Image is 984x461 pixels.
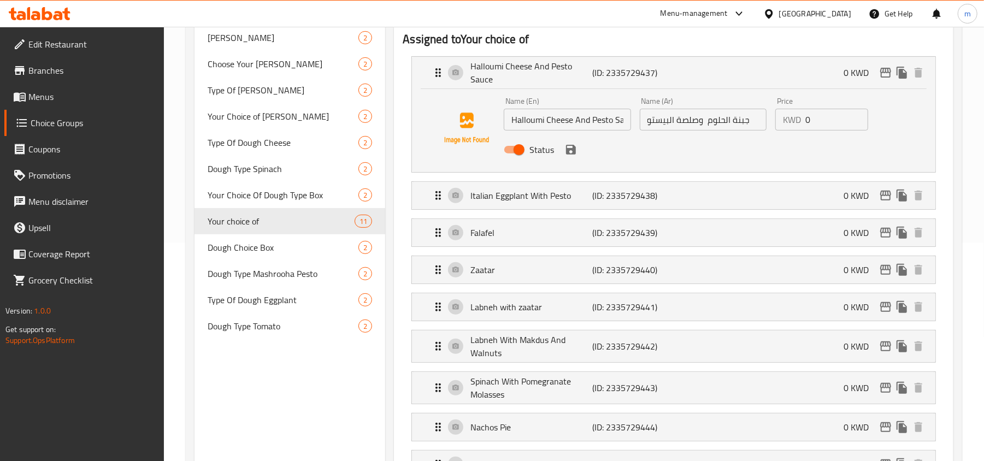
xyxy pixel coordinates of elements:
div: Choose Your [PERSON_NAME]2 [195,51,385,77]
button: delete [910,299,927,315]
span: Coverage Report [28,247,156,261]
a: Promotions [4,162,164,188]
span: Your Choice Of Dough Type Box [208,188,358,202]
p: Falafel [470,226,592,239]
div: Menu-management [661,7,728,20]
p: (ID: 2335729439) [593,226,674,239]
div: Choices [358,57,372,70]
p: (ID: 2335729441) [593,300,674,314]
span: Branches [28,64,156,77]
button: delete [910,262,927,278]
span: Choose Your [PERSON_NAME] [208,57,358,70]
p: 0 KWD [844,300,877,314]
p: Halloumi Cheese And Pesto Sauce [470,60,592,86]
span: Type Of [PERSON_NAME] [208,84,358,97]
span: 2 [359,243,372,253]
p: (ID: 2335729443) [593,381,674,394]
span: Coupons [28,143,156,156]
span: m [964,8,971,20]
a: Support.OpsPlatform [5,333,75,347]
span: Dough Type Tomato [208,320,358,333]
span: Menus [28,90,156,103]
p: (ID: 2335729438) [593,189,674,202]
div: Choices [358,162,372,175]
span: 2 [359,190,372,200]
a: Upsell [4,215,164,241]
p: Labneh with zaatar [470,300,592,314]
span: Get support on: [5,322,56,336]
span: 2 [359,164,372,174]
div: Dough Choice Box2 [195,234,385,261]
span: Type Of Dough Cheese [208,136,358,149]
span: Type Of Dough Eggplant [208,293,358,306]
div: Expand [412,372,935,404]
button: duplicate [894,419,910,435]
div: Expand [412,219,935,246]
button: edit [877,338,894,354]
span: Dough Type Spinach [208,162,358,175]
button: delete [910,338,927,354]
span: Your Choice of [PERSON_NAME] [208,110,358,123]
li: Expand [403,409,945,446]
li: Expand [403,251,945,288]
li: Expand [403,326,945,367]
input: Enter name Ar [640,109,767,131]
p: (ID: 2335729440) [593,263,674,276]
a: Coverage Report [4,241,164,267]
a: Choice Groups [4,110,164,136]
div: Choices [358,84,372,97]
button: duplicate [894,187,910,204]
h2: Assigned to Your choice of [403,31,945,48]
li: Expand [403,177,945,214]
div: Choices [358,188,372,202]
div: Choices [358,293,372,306]
button: duplicate [894,338,910,354]
button: edit [877,262,894,278]
div: Type Of Dough Cheese2 [195,129,385,156]
div: Your Choice of [PERSON_NAME]2 [195,103,385,129]
span: Menu disclaimer [28,195,156,208]
div: Choices [358,31,372,44]
p: (ID: 2335729444) [593,421,674,434]
span: 11 [355,216,372,227]
li: Expand [403,367,945,409]
div: Your choice of11 [195,208,385,234]
button: edit [877,187,894,204]
button: edit [877,64,894,81]
button: duplicate [894,380,910,396]
a: Edit Restaurant [4,31,164,57]
span: Dough Choice Box [208,241,358,254]
span: 2 [359,85,372,96]
span: Status [529,143,554,156]
button: delete [910,224,927,241]
button: edit [877,419,894,435]
input: Enter name En [504,109,631,131]
div: Dough Type Spinach2 [195,156,385,182]
p: 0 KWD [844,263,877,276]
p: Italian Eggplant With Pesto [470,189,592,202]
div: Dough Type Tomato2 [195,313,385,339]
span: 2 [359,33,372,43]
p: 0 KWD [844,340,877,353]
span: 2 [359,269,372,279]
p: 0 KWD [844,381,877,394]
div: [PERSON_NAME]2 [195,25,385,51]
span: 2 [359,321,372,332]
div: Expand [412,182,935,209]
li: Expand [403,214,945,251]
div: Choices [358,241,372,254]
div: Expand [412,293,935,321]
button: edit [877,380,894,396]
button: delete [910,380,927,396]
div: Type Of Dough Eggplant2 [195,287,385,313]
span: [PERSON_NAME] [208,31,358,44]
div: Type Of [PERSON_NAME]2 [195,77,385,103]
input: Please enter price [805,109,868,131]
span: 2 [359,59,372,69]
span: Edit Restaurant [28,38,156,51]
div: Expand [412,330,935,362]
span: Version: [5,304,32,318]
div: [GEOGRAPHIC_DATA] [779,8,851,20]
p: 0 KWD [844,189,877,202]
img: Halloumi Cheese And Pesto Sauce [432,93,502,163]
